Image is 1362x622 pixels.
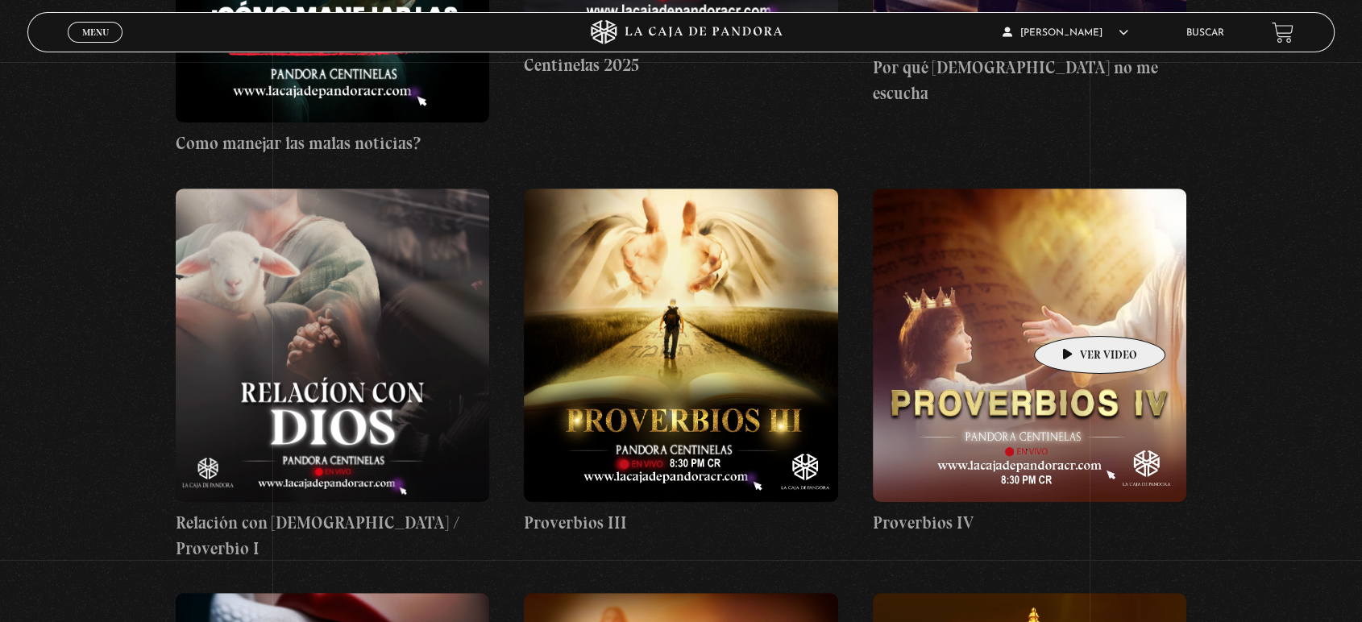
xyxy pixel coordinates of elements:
h4: Centinelas 2025 [524,52,837,78]
a: Proverbios IV [873,189,1186,536]
h4: Por qué [DEMOGRAPHIC_DATA] no me escucha [873,55,1186,106]
h4: Relación con [DEMOGRAPHIC_DATA] / Proverbio I [176,510,489,561]
h4: Proverbios IV [873,510,1186,536]
a: Buscar [1186,28,1223,38]
a: Proverbios III [524,189,837,536]
span: [PERSON_NAME] [1002,28,1127,38]
span: Menu [82,27,109,37]
h4: Como manejar las malas noticias? [176,131,489,156]
h4: Proverbios III [524,510,837,536]
span: Cerrar [77,41,114,52]
a: View your shopping cart [1272,22,1293,44]
a: Relación con [DEMOGRAPHIC_DATA] / Proverbio I [176,189,489,561]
